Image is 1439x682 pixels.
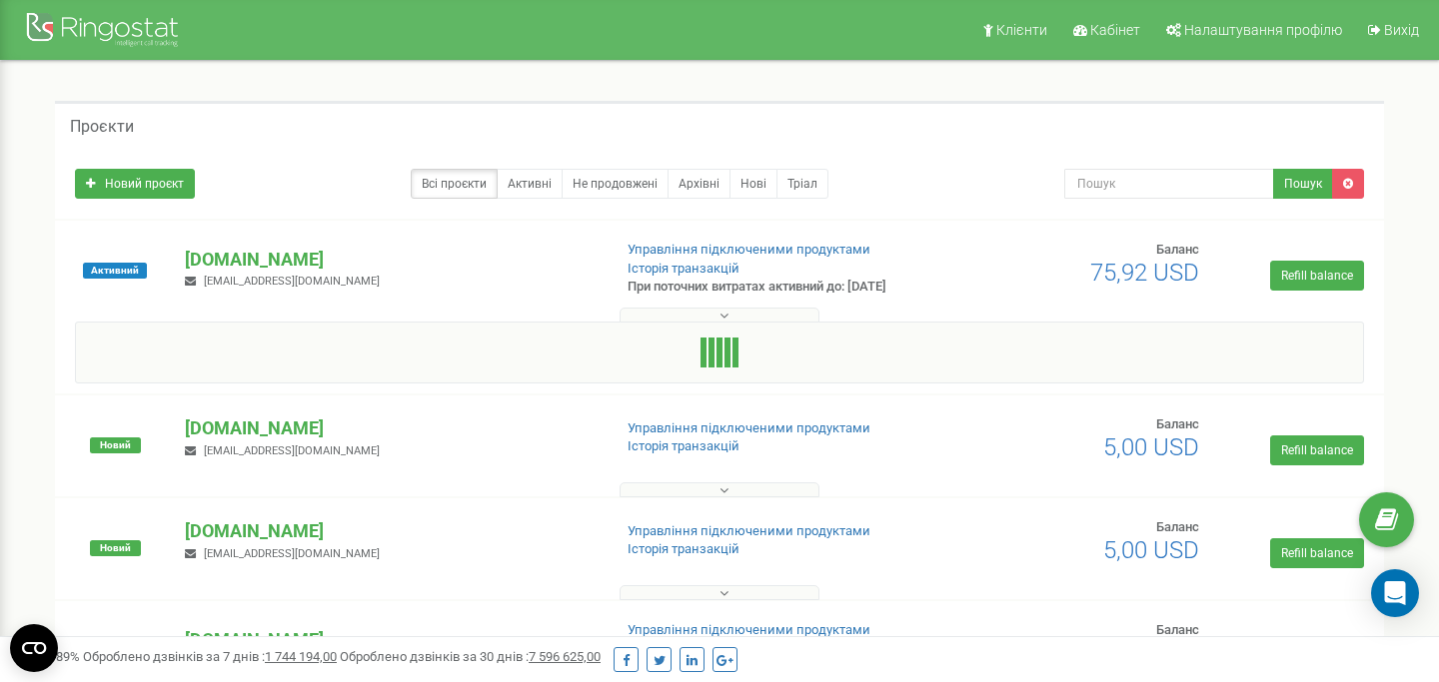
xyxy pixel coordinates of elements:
a: Refill balance [1270,538,1364,568]
div: Open Intercom Messenger [1371,569,1419,617]
p: При поточних витратах активний до: [DATE] [628,278,927,297]
p: [DOMAIN_NAME] [185,247,595,273]
a: Всі проєкти [411,169,498,199]
img: Ringostat Logo [25,8,185,55]
a: Refill balance [1270,435,1364,465]
span: Кабінет [1090,22,1140,38]
a: Архівні [668,169,730,199]
button: Пошук [1273,169,1333,199]
a: Refill balance [1270,261,1364,291]
u: 1 744 194,00 [265,649,337,664]
a: Історія транзакцій [628,438,739,453]
span: Активний [83,263,147,279]
span: 5,00 USD [1103,433,1199,461]
p: [DOMAIN_NAME] [185,518,595,544]
span: [EMAIL_ADDRESS][DOMAIN_NAME] [204,275,380,288]
button: Open CMP widget [10,624,58,672]
p: [DOMAIN_NAME] [185,627,595,653]
a: Історія транзакцій [628,541,739,556]
span: 75,92 USD [1090,259,1199,287]
input: Пошук [1064,169,1274,199]
span: [EMAIL_ADDRESS][DOMAIN_NAME] [204,547,380,560]
p: [DOMAIN_NAME] [185,415,595,441]
a: Тріал [776,169,828,199]
a: Не продовжені [562,169,669,199]
span: Новий [90,437,141,453]
a: Новий проєкт [75,169,195,199]
span: Баланс [1156,416,1199,431]
span: 5,00 USD [1103,536,1199,564]
a: Управління підключеними продуктами [628,622,870,637]
span: Баланс [1156,622,1199,637]
span: Баланс [1156,519,1199,534]
a: Нові [729,169,777,199]
span: Клієнти [996,22,1047,38]
u: 7 596 625,00 [529,649,601,664]
h5: Проєкти [70,118,134,136]
a: Управління підключеними продуктами [628,242,870,257]
a: Управління підключеними продуктами [628,420,870,435]
span: Оброблено дзвінків за 7 днів : [83,649,337,664]
a: Активні [497,169,563,199]
a: Управління підключеними продуктами [628,523,870,538]
span: Новий [90,540,141,556]
span: Налаштування профілю [1184,22,1342,38]
a: Історія транзакцій [628,261,739,276]
span: [EMAIL_ADDRESS][DOMAIN_NAME] [204,444,380,457]
span: Баланс [1156,242,1199,257]
span: Вихід [1384,22,1419,38]
span: Оброблено дзвінків за 30 днів : [340,649,601,664]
